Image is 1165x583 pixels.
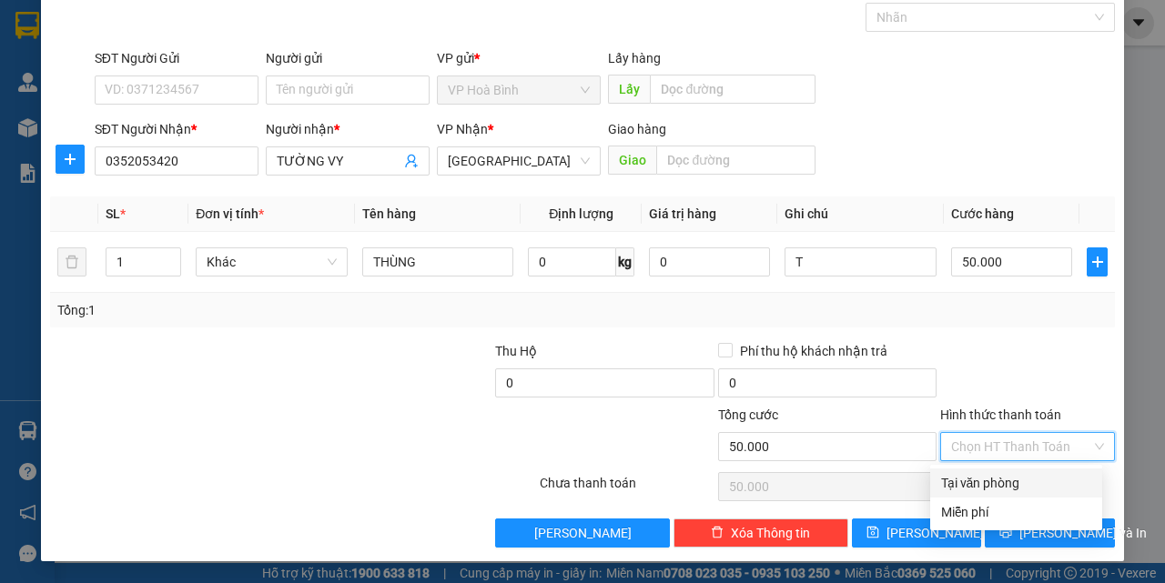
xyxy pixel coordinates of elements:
span: kg [616,247,634,276]
span: save [866,526,879,540]
span: [PERSON_NAME] [886,523,984,543]
button: plus [56,145,85,174]
input: Ghi Chú [785,247,937,276]
span: Thu Hộ [495,344,537,358]
span: Lấy hàng [608,51,661,65]
span: user-add [404,154,419,168]
div: Người nhận [266,119,430,139]
div: SĐT Người Nhận [95,119,258,139]
span: delete [711,526,724,540]
span: printer [999,526,1012,540]
div: Miễn phí [941,502,1091,522]
span: [PERSON_NAME] [534,523,632,543]
span: Giao [608,146,656,175]
span: Định lượng [549,206,613,221]
span: environment [105,44,119,58]
span: [PERSON_NAME] và In [1019,523,1147,543]
span: Xóa Thông tin [731,523,810,543]
span: Tên hàng [362,206,416,221]
button: save[PERSON_NAME] [852,518,982,548]
b: GỬI : VP Hoà Bình [8,114,211,144]
span: SL [106,206,120,221]
span: phone [105,66,119,81]
span: Tổng cước [718,407,778,422]
span: VP Nhận [437,122,488,136]
span: Sài Gòn [448,147,590,175]
span: Cước hàng [951,206,1014,221]
input: Dọc đường [650,75,815,104]
div: VP gửi [437,48,601,68]
label: Hình thức thanh toán [940,407,1061,422]
button: delete [57,247,86,276]
span: Đơn vị tính [196,206,264,221]
span: VP Hoà Bình [448,76,590,104]
div: SĐT Người Gửi [95,48,258,68]
span: plus [56,152,84,166]
div: Tổng: 1 [57,300,451,320]
button: deleteXóa Thông tin [674,518,848,548]
span: plus [1088,255,1107,269]
div: Người gửi [266,48,430,68]
li: 995 [PERSON_NAME] [8,40,347,63]
span: Phí thu hộ khách nhận trả [733,341,895,361]
input: Dọc đường [656,146,815,175]
li: 0946 508 595 [8,63,347,85]
span: Giao hàng [608,122,666,136]
span: Giá trị hàng [649,206,716,221]
button: [PERSON_NAME] [495,518,670,548]
button: plus [1087,247,1108,276]
span: Khác [207,248,337,276]
input: VD: Bàn, Ghế [362,247,514,276]
div: Tại văn phòng [941,473,1091,493]
th: Ghi chú [777,196,944,232]
input: 0 [649,247,770,276]
b: Nhà Xe Hà My [105,12,242,35]
span: Lấy [608,75,650,104]
div: Chưa thanh toán [538,473,716,505]
button: printer[PERSON_NAME] và In [985,518,1115,548]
